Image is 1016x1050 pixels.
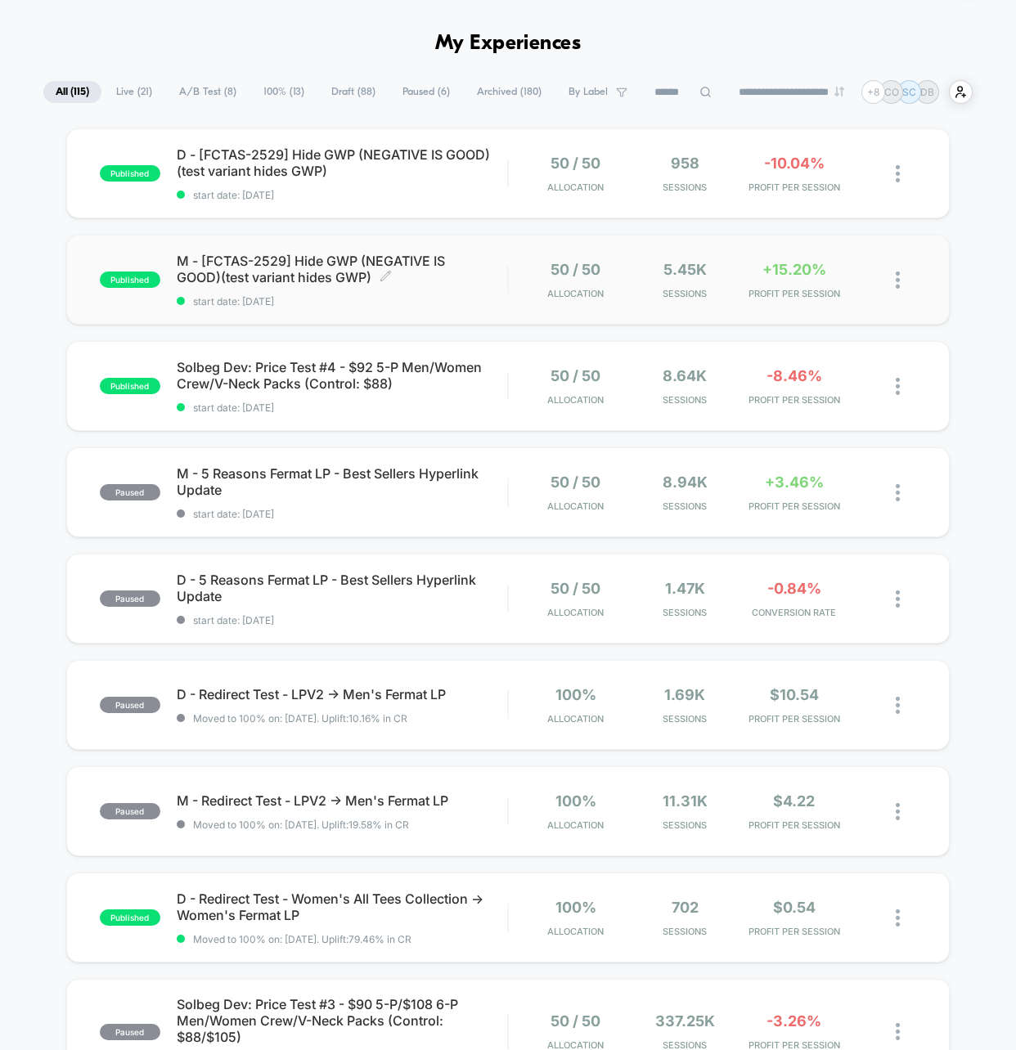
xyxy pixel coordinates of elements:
span: 337.25k [655,1012,715,1030]
span: paused [100,1024,160,1040]
span: paused [100,590,160,607]
span: published [100,909,160,926]
span: Moved to 100% on: [DATE] . Uplift: 10.16% in CR [193,712,407,725]
p: SC [902,86,916,98]
span: M - Redirect Test - LPV2 -> Men's Fermat LP [177,792,508,809]
img: close [896,165,900,182]
span: start date: [DATE] [177,295,508,307]
span: Allocation [547,713,604,725]
span: 50 / 50 [551,473,600,491]
span: 1.69k [664,686,705,703]
span: Solbeg Dev: Price Test #4 - $92 5-P Men/Women Crew/V-Neck Packs (Control: $88) [177,359,508,392]
span: Moved to 100% on: [DATE] . Uplift: 79.46% in CR [193,933,411,945]
span: 100% [555,899,596,916]
span: Sessions [634,500,735,512]
span: 958 [671,155,699,172]
span: paused [100,484,160,500]
span: $0.54 [773,899,816,916]
div: + 8 [861,80,885,104]
span: 11.31k [663,792,708,810]
img: close [896,1023,900,1040]
img: close [896,484,900,501]
span: D - [FCTAS-2529] Hide GWP (NEGATIVE IS GOOD)(test variant hides GWP) [177,146,508,179]
span: Sessions [634,394,735,406]
span: 100% [555,686,596,703]
span: 50 / 50 [551,580,600,597]
span: Allocation [547,182,604,193]
span: PROFIT PER SESSION [744,182,845,193]
span: published [100,271,160,288]
span: 702 [672,899,699,916]
span: $10.54 [770,686,819,703]
span: Live ( 21 ) [104,81,164,103]
span: Allocation [547,394,604,406]
span: PROFIT PER SESSION [744,500,845,512]
span: paused [100,803,160,819]
span: 100% ( 13 ) [251,81,317,103]
span: paused [100,697,160,713]
span: Sessions [634,926,735,937]
span: Sessions [634,819,735,831]
span: Moved to 100% on: [DATE] . Uplift: 19.58% in CR [193,819,409,831]
span: Sessions [634,713,735,725]
span: PROFIT PER SESSION [744,394,845,406]
img: end [834,87,844,96]
span: Allocation [547,500,604,512]
span: Sessions [634,288,735,299]
span: 50 / 50 [551,1012,600,1030]
span: CONVERSION RATE [744,607,845,618]
span: PROFIT PER SESSION [744,926,845,937]
span: start date: [DATE] [177,189,508,201]
img: close [896,697,900,714]
span: 1.47k [665,580,705,597]
span: By Label [569,86,608,98]
span: +15.20% [762,261,826,278]
span: D - 5 Reasons Fermat LP - Best Sellers Hyperlink Update [177,572,508,604]
span: Sessions [634,607,735,618]
span: 100% [555,792,596,810]
span: $4.22 [773,792,815,810]
span: PROFIT PER SESSION [744,288,845,299]
img: close [896,803,900,820]
span: -3.26% [766,1012,821,1030]
p: DB [920,86,934,98]
span: 8.94k [663,473,708,491]
img: close [896,909,900,927]
span: D - Redirect Test - Women's All Tees Collection -> Women's Fermat LP [177,891,508,923]
span: -10.04% [764,155,825,172]
span: M - [FCTAS-2529] Hide GWP (NEGATIVE IS GOOD)(test variant hides GWP) [177,253,508,285]
span: A/B Test ( 8 ) [167,81,249,103]
span: D - Redirect Test - LPV2 -> Men's Fermat LP [177,686,508,702]
span: 50 / 50 [551,367,600,384]
span: PROFIT PER SESSION [744,819,845,831]
span: published [100,165,160,182]
img: close [896,271,900,289]
span: start date: [DATE] [177,508,508,520]
span: Allocation [547,926,604,937]
span: published [100,378,160,394]
img: close [896,590,900,608]
span: Draft ( 88 ) [319,81,388,103]
span: +3.46% [765,473,824,491]
span: 5.45k [663,261,707,278]
span: 50 / 50 [551,261,600,278]
span: Allocation [547,819,604,831]
span: -8.46% [766,367,822,384]
span: Allocation [547,288,604,299]
span: Solbeg Dev: Price Test #3 - $90 5-P/$108 6-P Men/Women Crew/V-Neck Packs (Control: $88/$105) [177,996,508,1045]
span: Archived ( 180 ) [465,81,554,103]
span: Allocation [547,607,604,618]
img: close [896,378,900,395]
span: Paused ( 6 ) [390,81,462,103]
span: 50 / 50 [551,155,600,172]
span: PROFIT PER SESSION [744,713,845,725]
p: CO [884,86,899,98]
span: 8.64k [663,367,707,384]
span: start date: [DATE] [177,614,508,626]
span: Sessions [634,182,735,193]
span: All ( 115 ) [43,81,101,103]
h1: My Experiences [435,32,582,56]
span: M - 5 Reasons Fermat LP - Best Sellers Hyperlink Update [177,465,508,498]
span: start date: [DATE] [177,402,508,414]
span: -0.84% [767,580,821,597]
